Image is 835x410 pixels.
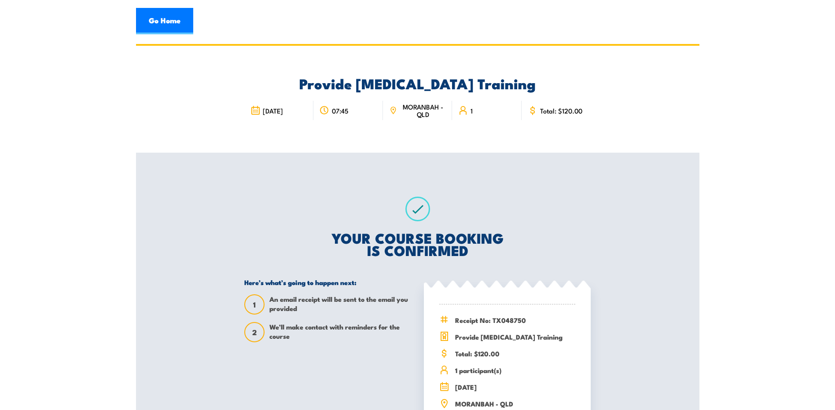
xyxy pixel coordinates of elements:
[455,382,575,392] span: [DATE]
[400,103,446,118] span: MORANBAH - QLD
[540,107,582,114] span: Total: $120.00
[244,231,591,256] h2: YOUR COURSE BOOKING IS CONFIRMED
[263,107,283,114] span: [DATE]
[245,300,264,309] span: 1
[455,399,575,409] span: MORANBAH - QLD
[455,332,575,342] span: Provide [MEDICAL_DATA] Training
[269,322,411,342] span: We’ll make contact with reminders for the course
[455,348,575,359] span: Total: $120.00
[244,77,591,89] h2: Provide [MEDICAL_DATA] Training
[269,294,411,315] span: An email receipt will be sent to the email you provided
[471,107,473,114] span: 1
[136,8,193,34] a: Go Home
[332,107,349,114] span: 07:45
[244,278,411,286] h5: Here’s what’s going to happen next:
[245,328,264,337] span: 2
[455,365,575,375] span: 1 participant(s)
[455,315,575,325] span: Receipt No: TX048750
